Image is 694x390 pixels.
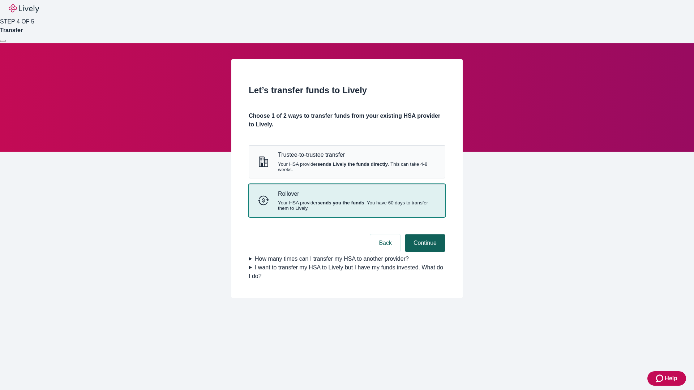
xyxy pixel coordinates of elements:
p: Trustee-to-trustee transfer [278,151,436,158]
span: Help [665,374,677,383]
button: Zendesk support iconHelp [647,371,686,386]
p: Rollover [278,190,436,197]
svg: Trustee-to-trustee [258,156,269,168]
h4: Choose 1 of 2 ways to transfer funds from your existing HSA provider to Lively. [249,112,445,129]
img: Lively [9,4,39,13]
button: RolloverRolloverYour HSA providersends you the funds. You have 60 days to transfer them to Lively. [249,185,445,217]
button: Back [370,234,400,252]
summary: I want to transfer my HSA to Lively but I have my funds invested. What do I do? [249,263,445,281]
button: Continue [405,234,445,252]
h2: Let’s transfer funds to Lively [249,84,445,97]
summary: How many times can I transfer my HSA to another provider? [249,255,445,263]
button: Trustee-to-trusteeTrustee-to-trustee transferYour HSA providersends Lively the funds directly. Th... [249,146,445,178]
span: Your HSA provider . You have 60 days to transfer them to Lively. [278,200,436,211]
span: Your HSA provider . This can take 4-8 weeks. [278,161,436,172]
svg: Zendesk support icon [656,374,665,383]
strong: sends you the funds [317,200,364,205]
svg: Rollover [258,195,269,206]
strong: sends Lively the funds directly [317,161,388,167]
